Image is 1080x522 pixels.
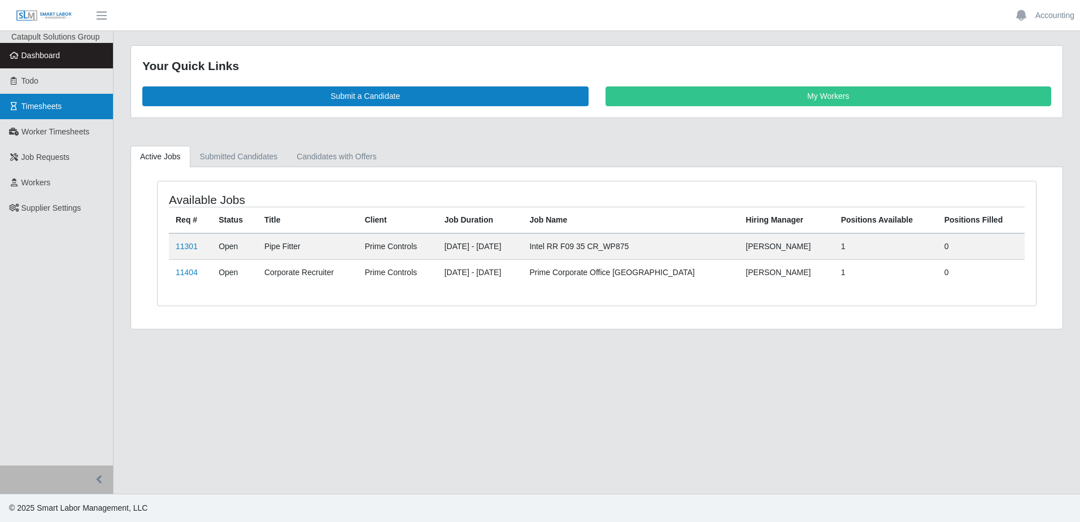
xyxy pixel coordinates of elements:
td: Pipe Fitter [258,233,358,260]
td: [DATE] - [DATE] [438,233,523,260]
td: 0 [938,259,1025,285]
span: Dashboard [21,51,60,60]
span: Workers [21,178,51,187]
th: Req # [169,207,212,233]
td: Corporate Recruiter [258,259,358,285]
a: Submitted Candidates [190,146,288,168]
a: Accounting [1035,10,1074,21]
a: Submit a Candidate [142,86,589,106]
td: [PERSON_NAME] [739,259,834,285]
th: Client [358,207,438,233]
td: Intel RR F09 35 CR_WP875 [522,233,739,260]
a: 11404 [176,268,198,277]
a: Active Jobs [130,146,190,168]
th: Status [212,207,258,233]
th: Positions Available [834,207,938,233]
a: My Workers [606,86,1052,106]
td: 0 [938,233,1025,260]
th: Title [258,207,358,233]
th: Positions Filled [938,207,1025,233]
th: Hiring Manager [739,207,834,233]
td: 1 [834,259,938,285]
td: [DATE] - [DATE] [438,259,523,285]
span: Timesheets [21,102,62,111]
td: Prime Controls [358,233,438,260]
span: Job Requests [21,153,70,162]
span: Catapult Solutions Group [11,32,99,41]
td: Open [212,259,258,285]
th: Job Duration [438,207,523,233]
td: Prime Corporate Office [GEOGRAPHIC_DATA] [522,259,739,285]
span: Supplier Settings [21,203,81,212]
span: Todo [21,76,38,85]
th: Job Name [522,207,739,233]
span: Worker Timesheets [21,127,89,136]
a: Candidates with Offers [287,146,386,168]
img: SLM Logo [16,10,72,22]
a: 11301 [176,242,198,251]
div: Your Quick Links [142,57,1051,75]
h4: Available Jobs [169,193,516,207]
td: 1 [834,233,938,260]
td: [PERSON_NAME] [739,233,834,260]
span: © 2025 Smart Labor Management, LLC [9,503,147,512]
td: Prime Controls [358,259,438,285]
td: Open [212,233,258,260]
